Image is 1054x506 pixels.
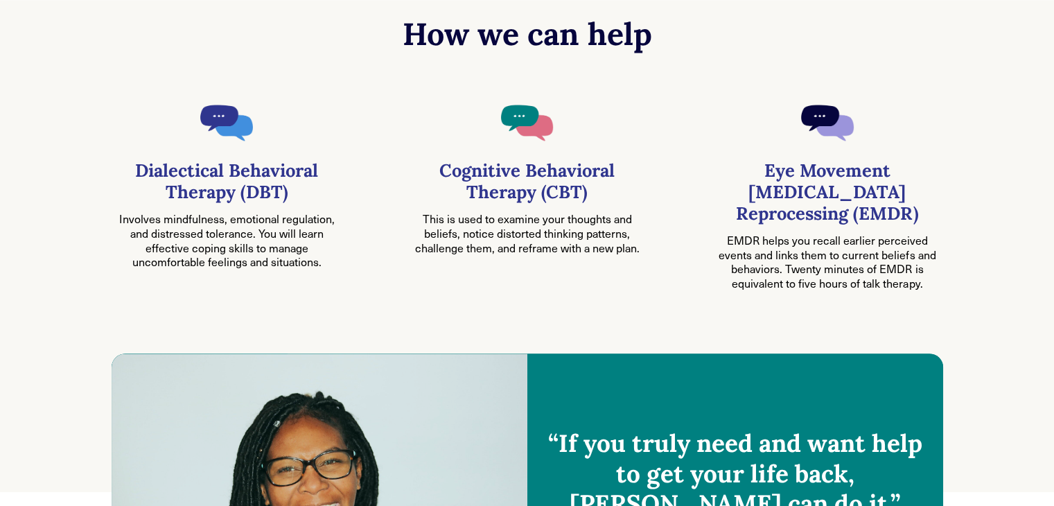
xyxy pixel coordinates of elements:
[712,160,942,225] h2: Eye Movement [MEDICAL_DATA] Reprocessing (EMDR)
[112,14,943,54] p: How we can help
[112,160,342,203] h2: Dialectical Behavioral Therapy (DBT)
[412,160,642,203] h2: Cognitive Behavioral Therapy (CBT)
[712,234,942,291] p: EMDR helps you recall earlier perceived events and links them to current beliefs and behaviors. T...
[412,212,642,255] p: This is used to examine your thoughts and beliefs, notice distorted thinking patterns, challenge ...
[112,212,342,270] p: Involves mindfulness, emotional regulation, and distressed tolerance. You will learn effective co...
